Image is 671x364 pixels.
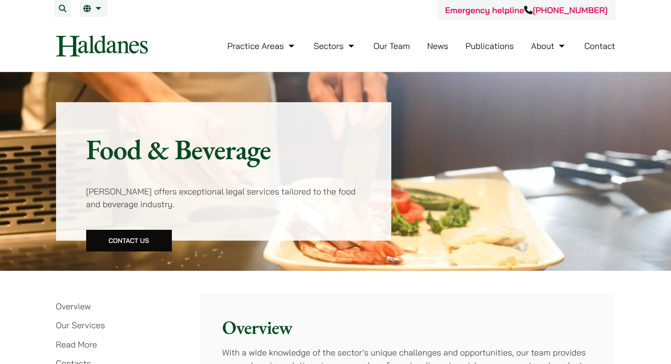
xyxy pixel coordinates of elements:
[86,132,362,166] h1: Food & Beverage
[427,40,448,51] a: News
[56,339,97,350] a: Read More
[86,185,362,210] p: [PERSON_NAME] offers exceptional legal services tailored to the food and beverage industry.
[227,40,297,51] a: Practice Areas
[56,35,148,57] img: Logo of Haldanes
[584,40,615,51] a: Contact
[531,40,567,51] a: About
[373,40,410,51] a: Our Team
[445,5,607,16] a: Emergency helpline[PHONE_NUMBER]
[56,301,91,312] a: Overview
[83,5,104,12] a: EN
[56,320,105,331] a: Our Services
[314,40,356,51] a: Sectors
[466,40,514,51] a: Publications
[86,230,172,251] a: Contact Us
[222,316,592,339] h2: Overview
